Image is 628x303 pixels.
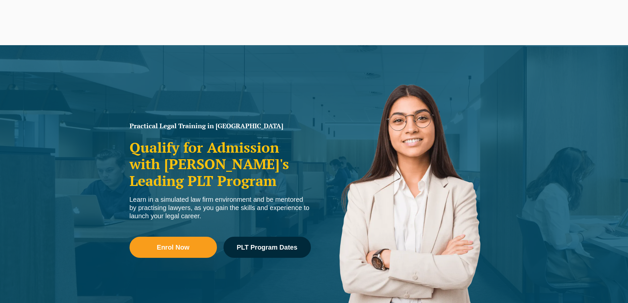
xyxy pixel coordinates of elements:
[130,123,311,129] h1: Practical Legal Training in [GEOGRAPHIC_DATA]
[157,244,190,251] span: Enrol Now
[130,196,311,220] div: Learn in a simulated law firm environment and be mentored by practising lawyers, as you gain the ...
[130,237,217,258] a: Enrol Now
[130,139,311,189] h2: Qualify for Admission with [PERSON_NAME]'s Leading PLT Program
[224,237,311,258] a: PLT Program Dates
[237,244,297,251] span: PLT Program Dates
